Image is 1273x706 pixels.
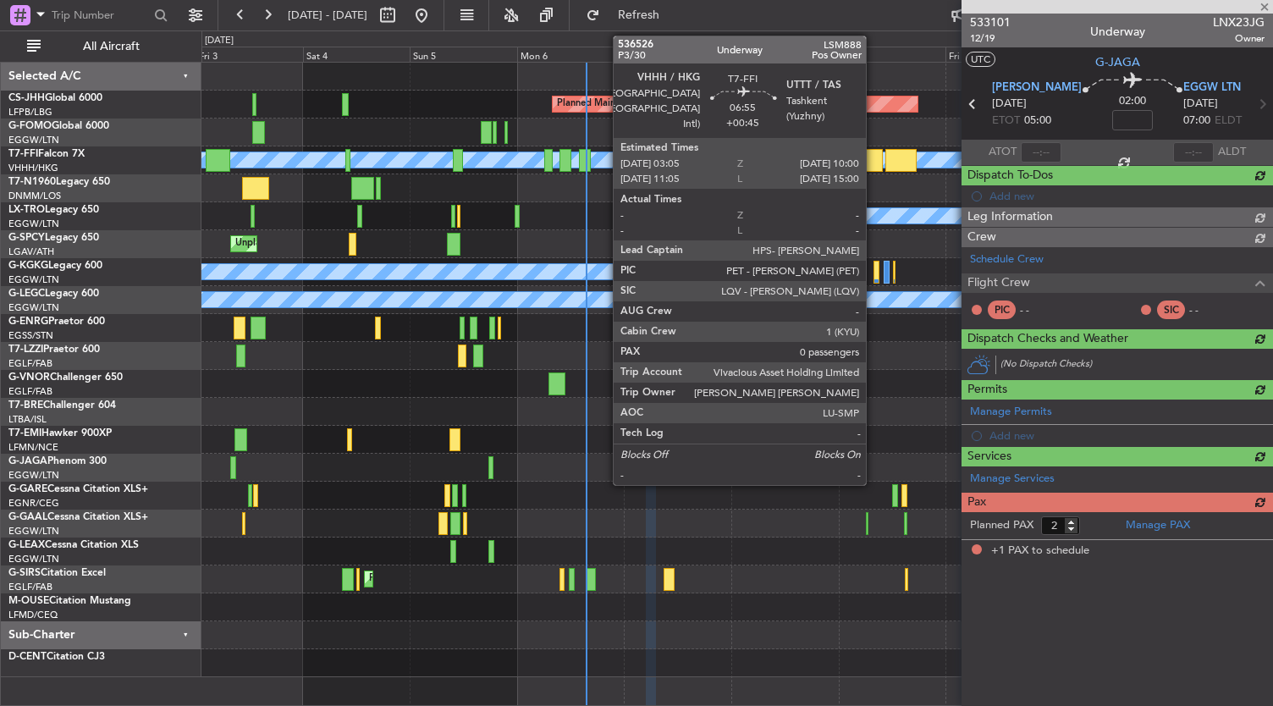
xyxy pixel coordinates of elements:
[8,553,59,565] a: EGGW/LTN
[8,162,58,174] a: VHHH/HKG
[8,540,45,550] span: G-LEAX
[8,233,45,243] span: G-SPCY
[1119,93,1146,110] span: 02:00
[8,205,99,215] a: LX-TROLegacy 650
[8,261,48,271] span: G-KGKG
[1090,23,1145,41] div: Underway
[1213,31,1265,46] span: Owner
[8,441,58,454] a: LFMN/NCE
[8,385,52,398] a: EGLF/FAB
[8,149,38,159] span: T7-FFI
[8,596,131,606] a: M-OUSECitation Mustang
[578,2,680,29] button: Refresh
[8,317,48,327] span: G-ENRG
[8,345,43,355] span: T7-LZZI
[8,245,54,258] a: LGAV/ATH
[8,345,100,355] a: T7-LZZIPraetor 600
[8,512,47,522] span: G-GAAL
[52,3,149,28] input: Trip Number
[8,484,47,494] span: G-GARE
[8,568,41,578] span: G-SIRS
[8,218,59,230] a: EGGW/LTN
[205,34,234,48] div: [DATE]
[8,497,59,510] a: EGNR/CEG
[8,190,61,202] a: DNMM/LOS
[839,47,946,62] div: Thu 9
[8,134,59,146] a: EGGW/LTN
[8,652,105,662] a: D-CENTCitation CJ3
[945,47,1053,62] div: Fri 10
[8,652,47,662] span: D-CENT
[603,9,675,21] span: Refresh
[1183,96,1218,113] span: [DATE]
[8,93,45,103] span: CS-JHH
[8,273,59,286] a: EGGW/LTN
[8,413,47,426] a: LTBA/ISL
[8,512,148,522] a: G-GAALCessna Citation XLS+
[1183,113,1210,130] span: 07:00
[8,106,52,119] a: LFPB/LBG
[8,233,99,243] a: G-SPCYLegacy 650
[989,144,1017,161] span: ATOT
[369,566,636,592] div: Planned Maint [GEOGRAPHIC_DATA] ([GEOGRAPHIC_DATA])
[8,357,52,370] a: EGLF/FAB
[8,205,45,215] span: LX-TRO
[8,525,59,538] a: EGGW/LTN
[1215,113,1242,130] span: ELDT
[8,177,110,187] a: T7-N1960Legacy 650
[8,400,116,411] a: T7-BREChallenger 604
[731,47,839,62] div: Wed 8
[8,261,102,271] a: G-KGKGLegacy 600
[8,93,102,103] a: CS-JHHGlobal 6000
[8,596,49,606] span: M-OUSE
[992,80,1082,97] span: [PERSON_NAME]
[8,400,43,411] span: T7-BRE
[8,121,52,131] span: G-FOMO
[8,372,123,383] a: G-VNORChallenger 650
[970,14,1011,31] span: 533101
[8,609,58,621] a: LFMD/CEQ
[8,428,41,438] span: T7-EMI
[1024,113,1051,130] span: 05:00
[1213,14,1265,31] span: LNX23JG
[196,47,303,62] div: Fri 3
[8,329,53,342] a: EGSS/STN
[1095,53,1140,71] span: G-JAGA
[704,203,774,229] div: A/C Unavailable
[303,47,411,62] div: Sat 4
[8,484,148,494] a: G-GARECessna Citation XLS+
[235,231,409,256] div: Unplanned Maint [GEOGRAPHIC_DATA]
[970,31,1011,46] span: 12/19
[1218,144,1246,161] span: ALDT
[8,581,52,593] a: EGLF/FAB
[624,47,731,62] div: Tue 7
[8,289,45,299] span: G-LEGC
[8,317,105,327] a: G-ENRGPraetor 600
[557,91,824,117] div: Planned Maint [GEOGRAPHIC_DATA] ([GEOGRAPHIC_DATA])
[8,301,59,314] a: EGGW/LTN
[1183,80,1241,97] span: EGGW LTN
[8,289,99,299] a: G-LEGCLegacy 600
[517,47,625,62] div: Mon 6
[8,121,109,131] a: G-FOMOGlobal 6000
[8,456,107,466] a: G-JAGAPhenom 300
[19,33,184,60] button: All Aircraft
[8,568,106,578] a: G-SIRSCitation Excel
[8,469,59,482] a: EGGW/LTN
[8,540,139,550] a: G-LEAXCessna Citation XLS
[8,149,85,159] a: T7-FFIFalcon 7X
[992,96,1027,113] span: [DATE]
[410,47,517,62] div: Sun 5
[288,8,367,23] span: [DATE] - [DATE]
[8,456,47,466] span: G-JAGA
[8,372,50,383] span: G-VNOR
[992,113,1020,130] span: ETOT
[771,455,1038,480] div: Planned Maint [GEOGRAPHIC_DATA] ([GEOGRAPHIC_DATA])
[966,52,995,67] button: UTC
[8,177,56,187] span: T7-N1960
[8,428,112,438] a: T7-EMIHawker 900XP
[44,41,179,52] span: All Aircraft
